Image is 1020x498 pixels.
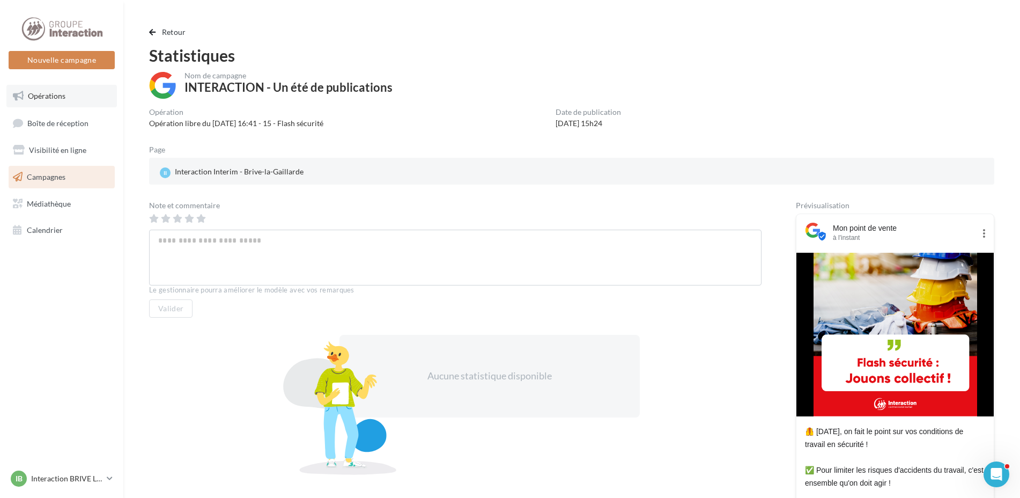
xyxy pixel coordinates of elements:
p: Interaction BRIVE LA GAILLARDE [31,473,102,484]
div: Page [149,146,174,153]
div: Le gestionnaire pourra améliorer le modèle avec vos remarques [149,285,762,295]
div: Prévisualisation [796,202,994,209]
div: Opération libre du [DATE] 16:41 - 15 - Flash sécurité [149,118,323,129]
a: Calendrier [6,219,117,241]
button: Nouvelle campagne [9,51,115,69]
a: Boîte de réception [6,112,117,135]
div: Aucune statistique disponible [374,369,605,383]
div: Interaction Interim - Brive-la-Gaillarde [158,164,306,180]
span: Médiathèque [27,199,71,208]
span: Opérations [28,91,65,100]
div: Mon point de vente [833,223,974,233]
div: Nom de campagne [184,72,393,79]
button: Retour [149,26,190,39]
span: IB [16,473,23,484]
div: Opération [149,108,323,116]
span: Retour [162,27,186,36]
iframe: Intercom live chat [984,462,1009,487]
div: INTERACTION - Un été de publications [184,82,393,93]
a: Médiathèque [6,193,117,215]
span: II [164,169,167,177]
button: Valider [149,299,193,318]
div: Statistiques [149,47,994,63]
div: Note et commentaire [149,202,762,209]
div: [DATE] 15h24 [556,118,621,129]
img: Flash sécurité 3 [814,253,977,416]
div: à l'instant [833,233,974,242]
div: Date de publication [556,108,621,116]
a: Opérations [6,85,117,107]
a: Campagnes [6,166,117,188]
a: Visibilité en ligne [6,139,117,162]
a: II Interaction Interim - Brive-la-Gaillarde [158,164,434,180]
span: Boîte de réception [27,118,88,127]
span: Campagnes [27,172,65,181]
a: IB Interaction BRIVE LA GAILLARDE [9,468,115,489]
span: Calendrier [27,225,63,235]
span: Visibilité en ligne [29,145,86,155]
